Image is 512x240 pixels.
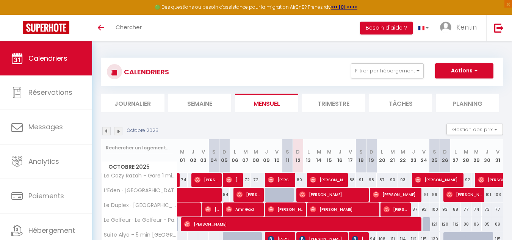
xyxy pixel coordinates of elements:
[103,188,178,193] span: L’Eden · [GEOGRAPHIC_DATA], [GEOGRAPHIC_DATA], Parking privé, Gare 1 minute
[194,173,219,187] span: [PERSON_NAME]
[184,217,421,231] span: [PERSON_NAME]
[188,139,198,173] th: 02
[272,139,282,173] th: 10
[202,148,205,155] abbr: V
[443,148,447,155] abbr: D
[415,173,461,187] span: [PERSON_NAME]
[356,139,366,173] th: 18
[482,217,492,231] div: 85
[440,217,450,231] div: 120
[482,188,492,202] div: 101
[198,139,209,173] th: 03
[335,139,345,173] th: 16
[324,139,335,173] th: 15
[122,63,169,80] h3: CALENDRIERS
[209,139,219,173] th: 04
[236,187,261,202] span: [PERSON_NAME]
[268,202,303,216] span: [PERSON_NAME]
[494,23,504,33] img: logout
[230,139,240,173] th: 06
[377,139,387,173] th: 20
[482,202,492,216] div: 73
[419,188,429,202] div: 91
[471,202,482,216] div: 74
[28,122,63,132] span: Messages
[381,148,383,155] abbr: L
[345,139,356,173] th: 17
[461,217,471,231] div: 88
[408,139,419,173] th: 23
[191,148,194,155] abbr: J
[492,188,503,202] div: 103
[366,173,377,187] div: 98
[303,139,314,173] th: 13
[492,139,503,173] th: 31
[168,94,232,112] li: Semaine
[212,148,216,155] abbr: S
[299,187,366,202] span: [PERSON_NAME]
[23,21,69,34] img: Super Booking
[370,148,373,155] abbr: D
[317,148,321,155] abbr: M
[219,139,230,173] th: 05
[440,202,450,216] div: 93
[265,148,268,155] abbr: J
[110,15,147,41] a: Chercher
[235,94,298,112] li: Mensuel
[302,94,365,112] li: Trimestre
[251,173,261,187] div: 72
[103,232,178,238] span: Suite Alya - 5 min [GEOGRAPHIC_DATA] - 5 min [GEOGRAPHIC_DATA]
[327,148,332,155] abbr: M
[205,202,219,216] span: [PERSON_NAME]
[314,139,324,173] th: 14
[286,148,289,155] abbr: S
[366,139,377,173] th: 19
[226,202,261,216] span: Amr Gad
[261,139,272,173] th: 09
[471,139,482,173] th: 29
[254,148,258,155] abbr: M
[422,148,426,155] abbr: V
[384,202,408,216] span: [PERSON_NAME]
[240,139,251,173] th: 07
[177,173,188,187] div: 74
[373,187,419,202] span: [PERSON_NAME]
[408,202,419,216] div: 87
[356,173,366,187] div: 91
[454,148,457,155] abbr: L
[180,148,185,155] abbr: M
[398,139,409,173] th: 22
[338,148,341,155] abbr: J
[398,173,409,187] div: 93
[351,63,424,78] button: Filtrer par hébergement
[440,139,450,173] th: 26
[345,173,356,187] div: 88
[471,217,482,231] div: 86
[310,202,377,216] span: [PERSON_NAME]
[116,23,142,31] span: Chercher
[485,148,489,155] abbr: J
[461,202,471,216] div: 77
[307,148,310,155] abbr: L
[461,139,471,173] th: 28
[331,4,357,10] strong: >>> ICI <<<<
[293,173,303,187] div: 80
[234,148,236,155] abbr: L
[464,148,468,155] abbr: M
[492,217,503,231] div: 89
[251,139,261,173] th: 08
[387,139,398,173] th: 21
[429,188,440,202] div: 99
[177,139,188,173] th: 01
[293,139,303,173] th: 12
[435,63,493,78] button: Actions
[482,139,492,173] th: 30
[377,173,387,187] div: 87
[474,148,479,155] abbr: M
[243,148,248,155] abbr: M
[419,202,429,216] div: 92
[127,127,158,134] p: Octobre 2025
[450,202,461,216] div: 88
[434,15,486,41] a: ... Kentin
[103,217,178,223] span: Le Golfeur · Le Golfeur - Parking Privé, Vue sur Golf, Disney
